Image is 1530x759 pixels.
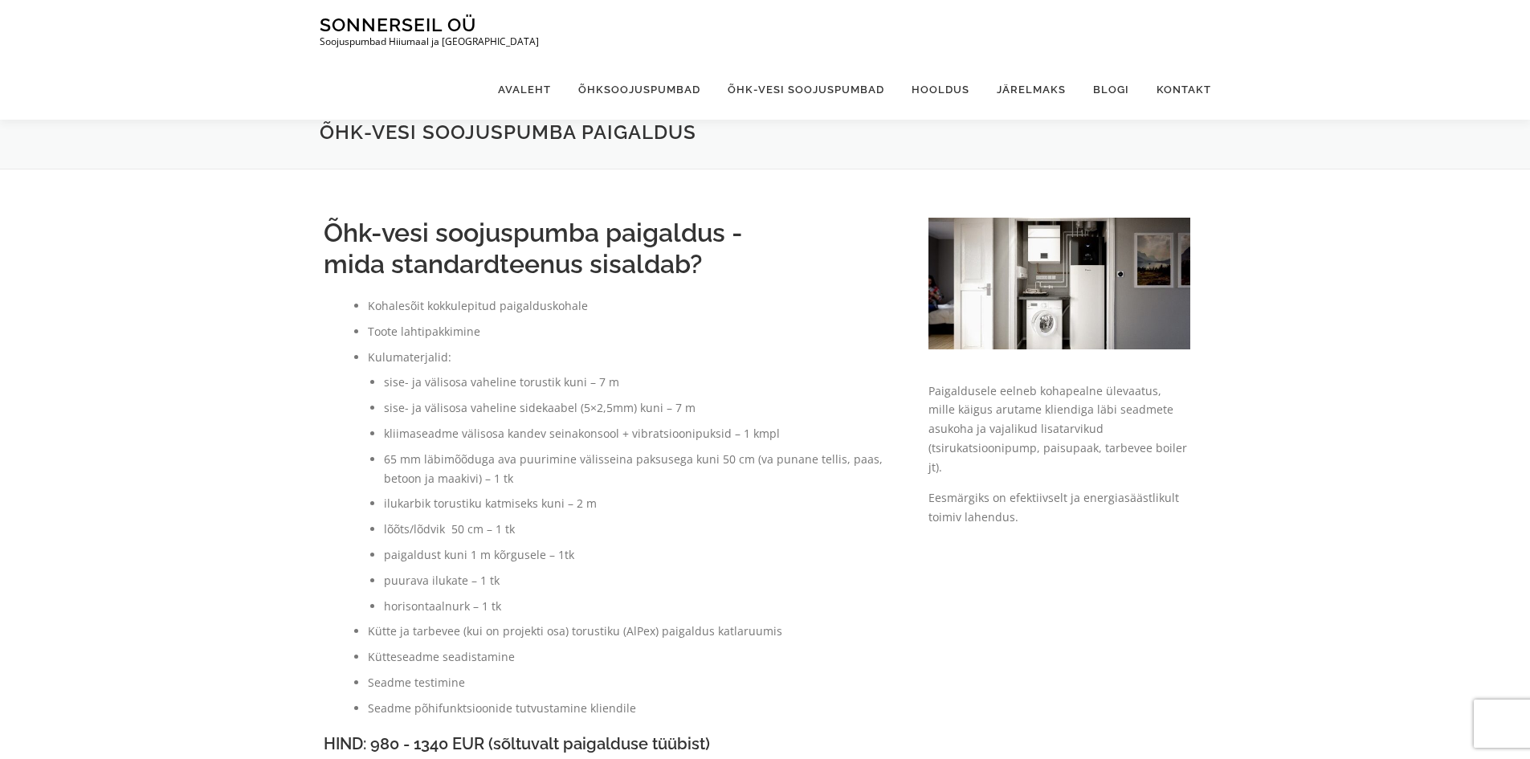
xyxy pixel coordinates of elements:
[384,571,896,590] li: puurava ilukate – 1 tk
[983,59,1079,120] a: Järelmaks
[320,120,1211,145] h1: Õhk-vesi soojuspumba paigaldus
[1079,59,1143,120] a: Blogi
[368,322,896,341] li: Toote lahtipakkimine
[368,647,896,667] li: Kütteseadme seadistamine
[898,59,983,120] a: Hooldus
[324,218,896,280] h2: Õhk-vesi soojuspumba paigaldus - mida standardteenus sisaldab?
[714,59,898,120] a: Õhk-vesi soojuspumbad
[1143,59,1211,120] a: Kontakt
[324,735,896,753] h3: HIND: 980 - 1340 EUR (sõltuvalt paigalduse tüübist)
[368,622,896,641] li: Kütte ja tarbevee (kui on projekti osa) torustiku (AlPex) paigaldus katlaruumis
[384,545,896,565] li: paigaldust kuni 1 m kõrgusele – 1tk
[565,59,714,120] a: Õhksoojuspumbad
[928,490,1179,524] span: Eesmärgiks on efektiivselt ja energiasäästlikult toimiv lahendus.
[484,59,565,120] a: Avaleht
[384,398,896,418] li: sise- ja välisosa vaheline sidekaabel (5×2,5mm) kuni – 7 m
[928,218,1191,349] img: Daikin
[384,450,896,488] li: 65 mm läbimõõduga ava puurimine välisseina paksusega kuni 50 cm (va punane tellis, paas, betoon j...
[368,699,896,718] li: Seadme põhifunktsioonide tutvustamine kliendile
[368,296,896,316] li: Kohalesõit kokkulepitud paigalduskohale
[384,373,896,392] li: sise- ja välisosa vaheline torustik kuni – 7 m
[320,14,476,35] a: Sonnerseil OÜ
[368,348,896,616] li: Kulumaterjalid:
[384,494,896,513] li: ilukarbik torustiku katmiseks kuni – 2 m
[368,673,896,692] li: Seadme testimine
[384,520,896,539] li: lõõts/lõdvik 50 cm – 1 tk
[320,36,539,47] p: Soojuspumbad Hiiumaal ja [GEOGRAPHIC_DATA]
[384,424,896,443] li: kliimaseadme välisosa kandev seinakonsool + vibratsioonipuksid – 1 kmpl
[384,597,896,616] li: horisontaalnurk – 1 tk
[928,383,1187,475] span: Paigaldusele eelneb kohapealne ülevaatus, mille käigus arutame kliendiga läbi seadmete asukoha ja...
